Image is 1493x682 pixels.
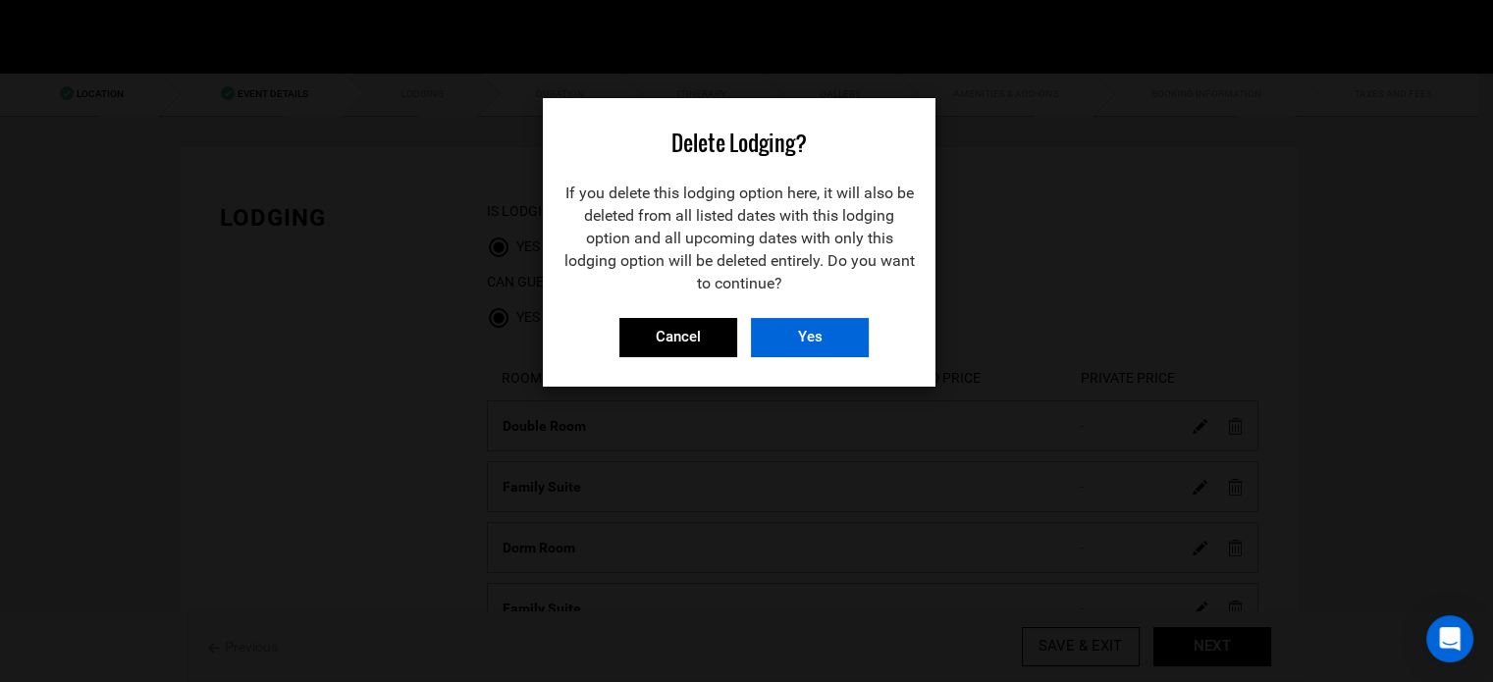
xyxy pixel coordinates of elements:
input: Cancel [619,318,737,357]
a: Close [741,327,869,345]
a: Close [610,327,737,345]
div: Delete Lodging? [562,128,916,158]
p: If you delete this lodging option here, it will also be deleted from all listed dates with this l... [562,183,916,294]
div: Open Intercom Messenger [1426,615,1473,662]
input: Yes [751,318,869,357]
